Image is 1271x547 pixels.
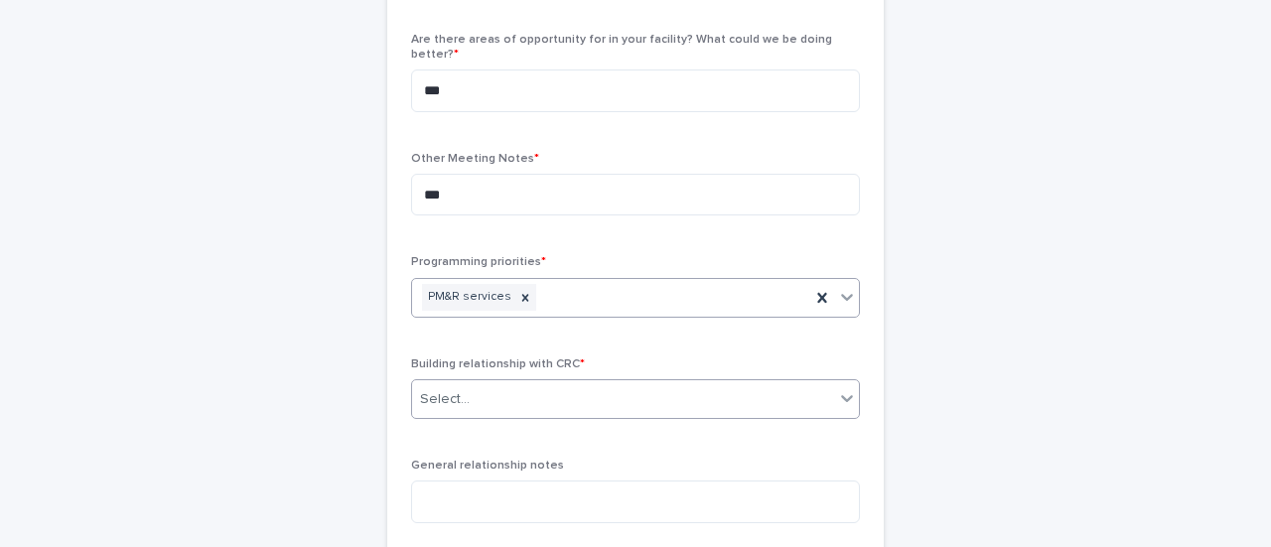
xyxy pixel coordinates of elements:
span: Building relationship with CRC [411,358,585,370]
span: General relationship notes [411,460,564,472]
div: PM&R services [422,284,514,311]
span: Programming priorities [411,256,546,268]
span: Other Meeting Notes [411,153,539,165]
span: Are there areas of opportunity for in your facility? What could we be doing better? [411,34,832,60]
div: Select... [420,389,470,410]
